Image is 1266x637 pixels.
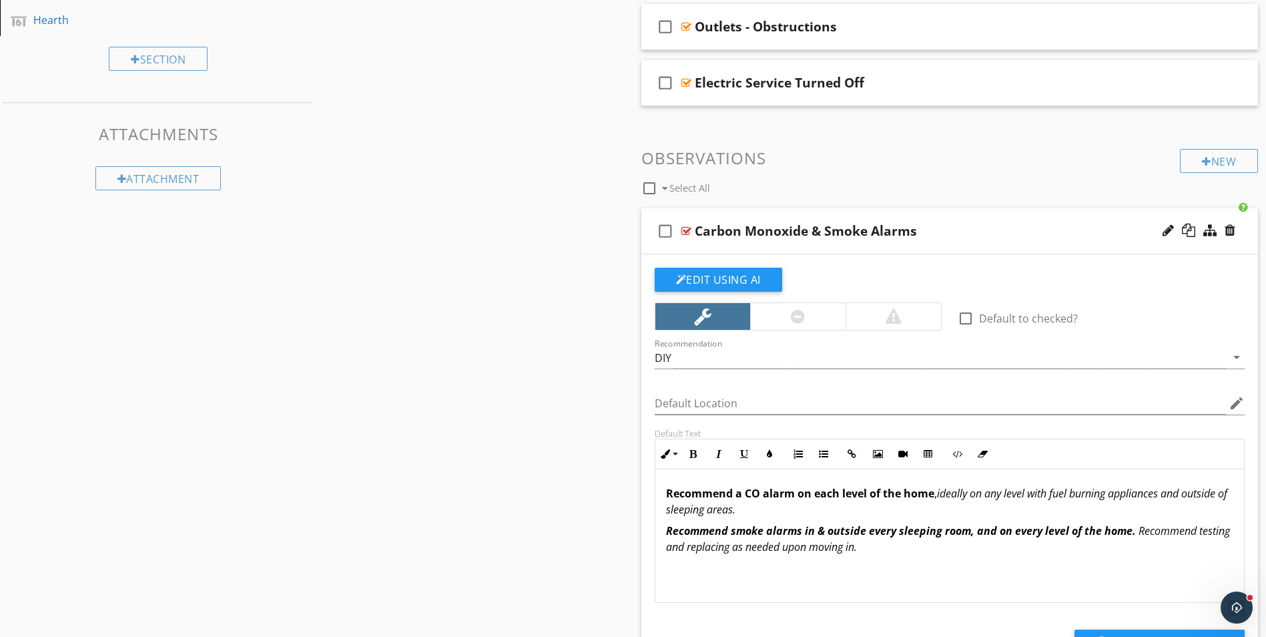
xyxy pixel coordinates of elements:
[655,67,676,99] i: check_box_outline_blank
[655,11,676,43] i: check_box_outline_blank
[95,166,222,190] div: Attachment
[757,441,782,467] button: Colors
[970,441,995,467] button: Clear Formatting
[666,486,928,501] strong: Recommend a CO alarm on each level of the hom
[33,12,253,28] div: Hearth
[666,485,1234,517] p: ,
[890,441,916,467] button: Insert Video
[655,393,1227,415] input: Default Location
[109,47,208,71] div: Section
[979,312,1078,325] label: Default to checked?
[706,441,731,467] button: Italic (Ctrl+I)
[666,523,1136,538] strong: Recommend smoke alarms in & outside every sleeping room, and on every level of the home.
[916,441,941,467] button: Insert Table
[944,441,970,467] button: Code View
[655,428,1245,439] div: Default Text
[695,223,917,239] div: Carbon Monoxide & Smoke Alarms
[655,268,782,292] button: Edit Using AI
[785,441,811,467] button: Ordered List
[641,149,1259,167] h3: Observations
[928,486,934,501] strong: e
[669,182,710,194] span: Select All
[695,75,864,91] div: Electric Service Turned Off
[695,19,837,35] div: Outlets - Obstructions
[865,441,890,467] button: Insert Image (Ctrl+P)
[655,441,681,467] button: Inline Style
[655,352,671,364] div: DIY
[731,441,757,467] button: Underline (Ctrl+U)
[840,441,865,467] button: Insert Link (Ctrl+K)
[655,215,676,247] i: check_box_outline_blank
[666,486,1227,517] em: ideally on any level with fuel burning appliances and outside of sleeping areas.
[1221,592,1253,624] iframe: Intercom live chat
[1229,349,1245,365] i: arrow_drop_down
[666,523,1230,554] em: Recommend testing and replacing as needed upon moving in.
[811,441,836,467] button: Unordered List
[1229,395,1245,411] i: edit
[681,441,706,467] button: Bold (Ctrl+B)
[1180,149,1258,173] div: New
